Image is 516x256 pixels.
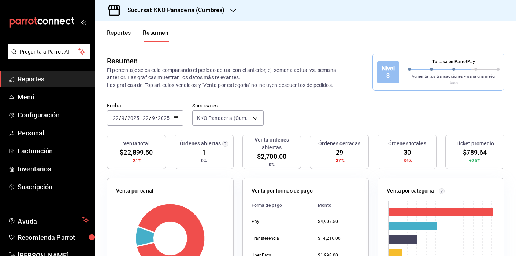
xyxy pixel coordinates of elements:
[131,157,142,164] span: -21%
[143,29,169,42] button: Resumen
[318,219,360,225] div: $4,907.50
[125,115,127,121] span: /
[192,103,264,108] label: Sucursales
[18,164,89,174] span: Inventarios
[18,216,79,224] span: Ayuda
[121,115,125,121] input: --
[157,115,170,121] input: ----
[463,147,487,157] span: $789.64
[252,198,312,213] th: Forma de pago
[107,29,169,42] div: navigation tabs
[142,115,149,121] input: --
[8,44,90,59] button: Pregunta a Parrot AI
[18,182,89,192] span: Suscripción
[18,92,89,102] span: Menú
[122,6,224,15] h3: Sucursal: KKO Panaderia (Cumbres)
[127,115,140,121] input: ----
[404,147,411,157] span: 30
[18,128,89,138] span: Personal
[18,146,89,156] span: Facturación
[336,147,343,157] span: 29
[312,198,360,213] th: Monto
[201,157,207,164] span: 0%
[318,140,360,147] h3: Órdenes cerradas
[456,140,494,147] h3: Ticket promedio
[112,115,119,121] input: --
[387,187,434,195] p: Venta por categoría
[246,136,298,151] h3: Venta órdenes abiertas
[408,74,500,86] p: Aumenta tus transacciones y gana una mejor tasa
[318,235,360,242] div: $14,216.00
[20,48,79,56] span: Pregunta a Parrot AI
[107,29,131,42] button: Reportes
[116,187,153,195] p: Venta por canal
[119,115,121,121] span: /
[152,115,155,121] input: --
[257,151,286,161] span: $2,700.00
[180,140,221,147] h3: Órdenes abiertas
[123,140,149,147] h3: Venta total
[18,74,89,84] span: Reportes
[5,53,90,61] a: Pregunta a Parrot AI
[402,157,412,164] span: -36%
[120,147,153,157] span: $22,899.50
[149,115,151,121] span: /
[469,157,480,164] span: +25%
[107,103,183,108] label: Fecha
[140,115,142,121] span: -
[81,19,86,25] button: open_drawer_menu
[252,219,307,225] div: Pay
[18,233,89,242] span: Recomienda Parrot
[269,161,275,168] span: 0%
[408,58,500,65] p: Tu tasa en ParrotPay
[202,147,206,157] span: 1
[252,235,307,242] div: Transferencia
[252,187,313,195] p: Venta por formas de pago
[334,157,345,164] span: -37%
[107,66,339,88] p: El porcentaje se calcula comparando el período actual con el anterior, ej. semana actual vs. sema...
[197,114,250,122] span: KKO Panaderia (Cumbres)
[377,61,399,83] div: Nivel 3
[18,110,89,120] span: Configuración
[107,55,138,66] div: Resumen
[388,140,426,147] h3: Órdenes totales
[155,115,157,121] span: /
